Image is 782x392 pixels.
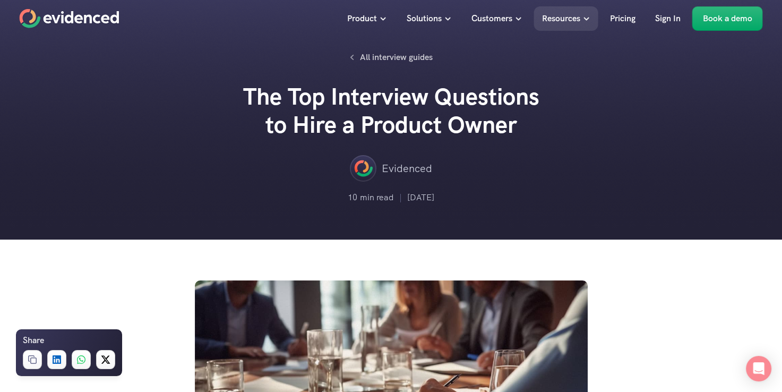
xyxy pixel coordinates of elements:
p: Product [347,12,377,25]
a: Pricing [602,6,643,31]
p: Evidenced [382,160,432,177]
p: Resources [542,12,580,25]
p: Sign In [655,12,681,25]
p: [DATE] [407,191,434,204]
a: All interview guides [344,48,439,67]
p: min read [360,191,394,204]
h6: Share [23,334,44,347]
a: Sign In [647,6,689,31]
p: All interview guides [360,50,433,64]
p: Book a demo [703,12,752,25]
p: Solutions [407,12,442,25]
p: | [399,191,402,204]
p: 10 [348,191,357,204]
a: Home [20,9,119,28]
p: Pricing [610,12,635,25]
h2: The Top Interview Questions to Hire a Product Owner [232,83,551,139]
img: "" [350,155,376,182]
div: Open Intercom Messenger [746,356,771,381]
a: Book a demo [692,6,763,31]
p: Customers [471,12,512,25]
